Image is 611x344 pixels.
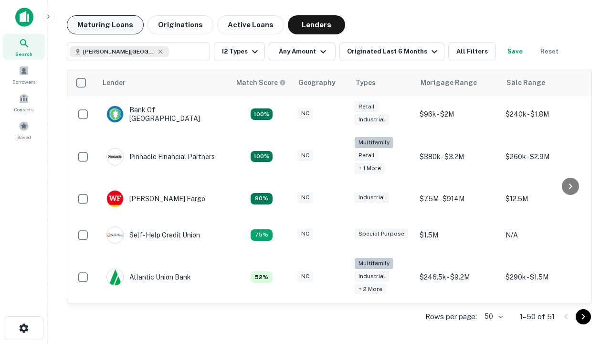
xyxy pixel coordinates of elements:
[356,77,376,88] div: Types
[269,42,336,61] button: Any Amount
[231,69,293,96] th: Capitalize uses an advanced AI algorithm to match your search with the best lender. The match sco...
[297,150,313,161] div: NC
[106,190,205,207] div: [PERSON_NAME] Fargo
[107,269,123,285] img: picture
[83,47,155,56] span: [PERSON_NAME][GEOGRAPHIC_DATA], [GEOGRAPHIC_DATA]
[107,227,123,243] img: picture
[67,15,144,34] button: Maturing Loans
[481,310,505,323] div: 50
[15,8,33,27] img: capitalize-icon.png
[415,181,501,217] td: $7.5M - $914M
[501,69,587,96] th: Sale Range
[355,163,385,174] div: + 1 more
[106,148,215,165] div: Pinnacle Financial Partners
[563,268,611,313] iframe: Chat Widget
[415,69,501,96] th: Mortgage Range
[251,229,273,241] div: Matching Properties: 10, hasApolloMatch: undefined
[501,181,587,217] td: $12.5M
[107,191,123,207] img: picture
[501,253,587,301] td: $290k - $1.5M
[107,149,123,165] img: picture
[448,42,496,61] button: All Filters
[251,271,273,283] div: Matching Properties: 7, hasApolloMatch: undefined
[3,117,45,143] a: Saved
[576,309,591,324] button: Go to next page
[415,132,501,181] td: $380k - $3.2M
[500,42,530,61] button: Save your search to get updates of matches that match your search criteria.
[293,69,350,96] th: Geography
[534,42,565,61] button: Reset
[147,15,213,34] button: Originations
[15,50,32,58] span: Search
[251,151,273,162] div: Matching Properties: 24, hasApolloMatch: undefined
[106,226,200,244] div: Self-help Credit Union
[103,77,126,88] div: Lender
[106,269,191,286] div: Atlantic Union Bank
[355,192,389,203] div: Industrial
[3,62,45,87] a: Borrowers
[347,46,440,57] div: Originated Last 6 Months
[339,42,444,61] button: Originated Last 6 Months
[288,15,345,34] button: Lenders
[3,89,45,115] a: Contacts
[17,133,31,141] span: Saved
[415,217,501,253] td: $1.5M
[350,69,415,96] th: Types
[297,271,313,282] div: NC
[355,137,393,148] div: Multifamily
[297,108,313,119] div: NC
[251,108,273,120] div: Matching Properties: 14, hasApolloMatch: undefined
[501,132,587,181] td: $260k - $2.9M
[97,69,231,96] th: Lender
[217,15,284,34] button: Active Loans
[251,193,273,204] div: Matching Properties: 12, hasApolloMatch: undefined
[107,106,123,122] img: picture
[355,101,379,112] div: Retail
[355,114,389,125] div: Industrial
[355,258,393,269] div: Multifamily
[14,106,33,113] span: Contacts
[501,96,587,132] td: $240k - $1.8M
[106,106,221,123] div: Bank Of [GEOGRAPHIC_DATA]
[425,311,477,322] p: Rows per page:
[355,271,389,282] div: Industrial
[355,150,379,161] div: Retail
[297,192,313,203] div: NC
[298,77,336,88] div: Geography
[214,42,265,61] button: 12 Types
[236,77,286,88] div: Capitalize uses an advanced AI algorithm to match your search with the best lender. The match sco...
[415,96,501,132] td: $96k - $2M
[12,78,35,86] span: Borrowers
[501,217,587,253] td: N/A
[236,77,284,88] h6: Match Score
[355,284,386,295] div: + 2 more
[297,228,313,239] div: NC
[520,311,555,322] p: 1–50 of 51
[355,228,408,239] div: Special Purpose
[415,253,501,301] td: $246.5k - $9.2M
[3,34,45,60] a: Search
[506,77,545,88] div: Sale Range
[421,77,477,88] div: Mortgage Range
